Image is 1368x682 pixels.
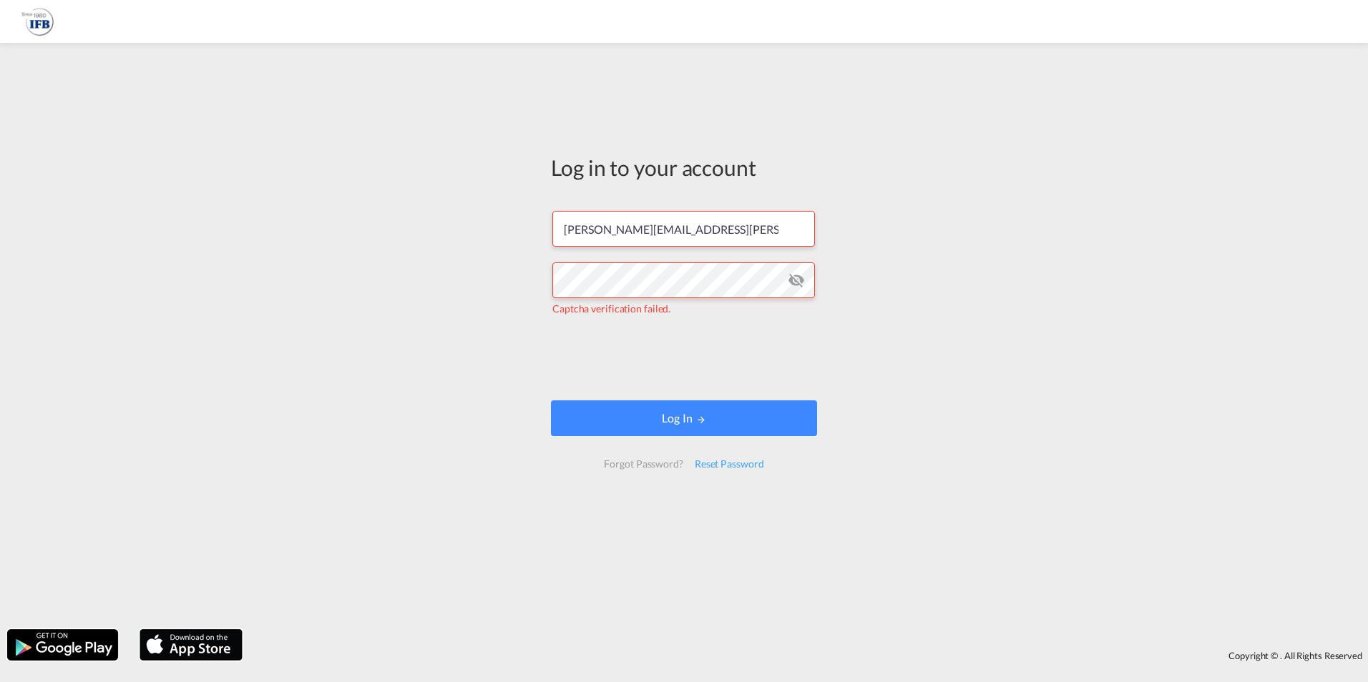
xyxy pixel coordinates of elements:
span: Captcha verification failed. [552,302,670,315]
img: apple.png [138,628,244,662]
div: Copyright © . All Rights Reserved [250,643,1368,668]
div: Forgot Password? [598,451,688,477]
div: Log in to your account [551,152,817,182]
div: Reset Password [689,451,770,477]
img: google.png [6,628,119,662]
button: LOGIN [551,400,817,436]
md-icon: icon-eye-off [788,272,805,289]
input: Enter email/phone number [552,211,815,247]
iframe: reCAPTCHA [575,330,793,386]
img: b628ab10256c11eeb52753acbc15d091.png [21,6,54,38]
